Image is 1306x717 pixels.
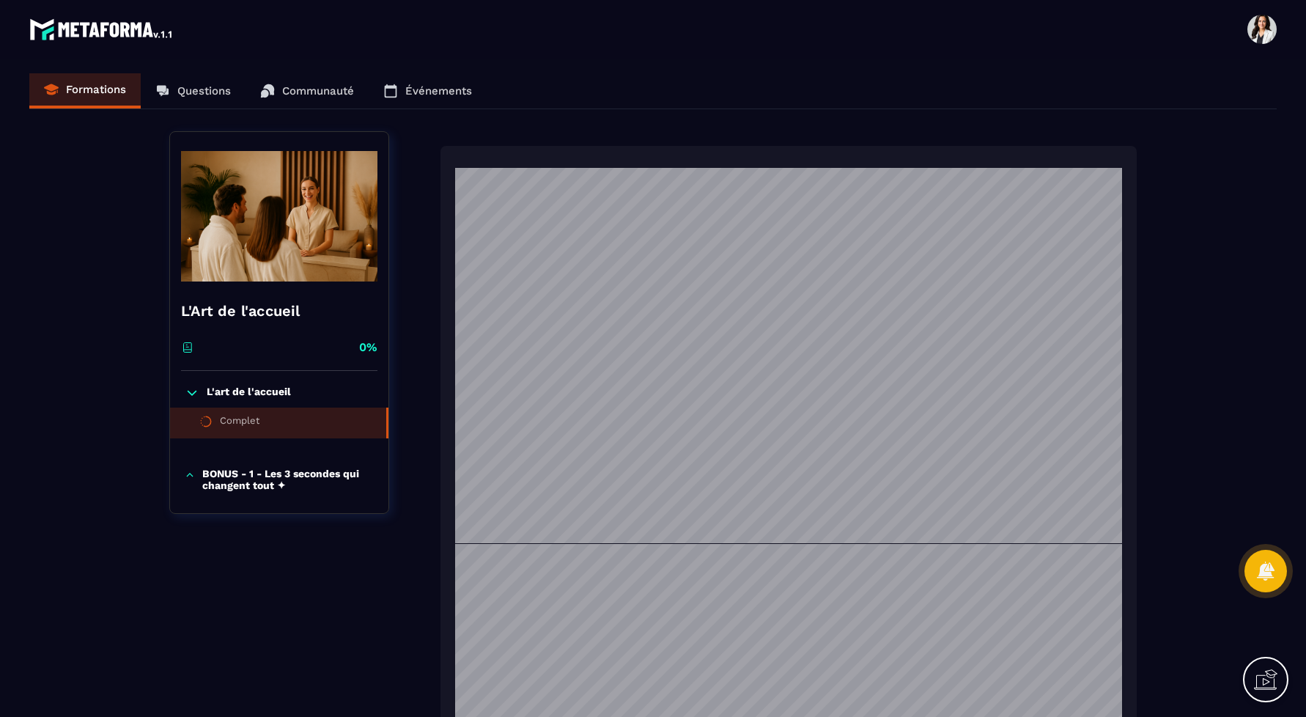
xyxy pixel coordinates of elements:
[202,468,374,491] p: BONUS - 1 - Les 3 secondes qui changent tout ✦
[181,143,377,290] img: banner
[220,415,259,431] div: Complet
[181,301,377,321] h4: L'Art de l'accueil
[29,15,174,44] img: logo
[359,339,377,356] p: 0%
[207,386,291,400] p: L'art de l'accueil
